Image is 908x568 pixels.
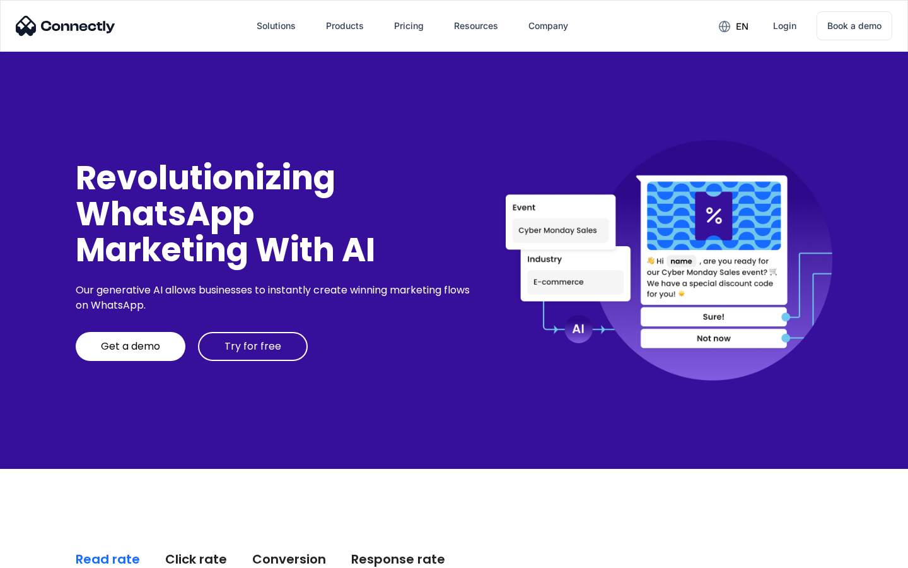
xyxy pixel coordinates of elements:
a: Login [763,11,806,41]
div: en [736,18,748,35]
div: Conversion [252,550,326,568]
a: Book a demo [817,11,892,40]
div: Revolutionizing WhatsApp Marketing With AI [76,160,474,268]
div: Login [773,17,796,35]
div: Company [528,17,568,35]
a: Get a demo [76,332,185,361]
div: Get a demo [101,340,160,353]
div: Solutions [257,17,296,35]
div: Our generative AI allows businesses to instantly create winning marketing flows on WhatsApp. [76,283,474,313]
div: Try for free [224,340,281,353]
div: Click rate [165,550,227,568]
a: Pricing [384,11,434,41]
div: Read rate [76,550,140,568]
div: Pricing [394,17,424,35]
div: Response rate [351,550,445,568]
a: Try for free [198,332,308,361]
img: Connectly Logo [16,16,115,36]
div: Products [326,17,364,35]
div: Resources [454,17,498,35]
